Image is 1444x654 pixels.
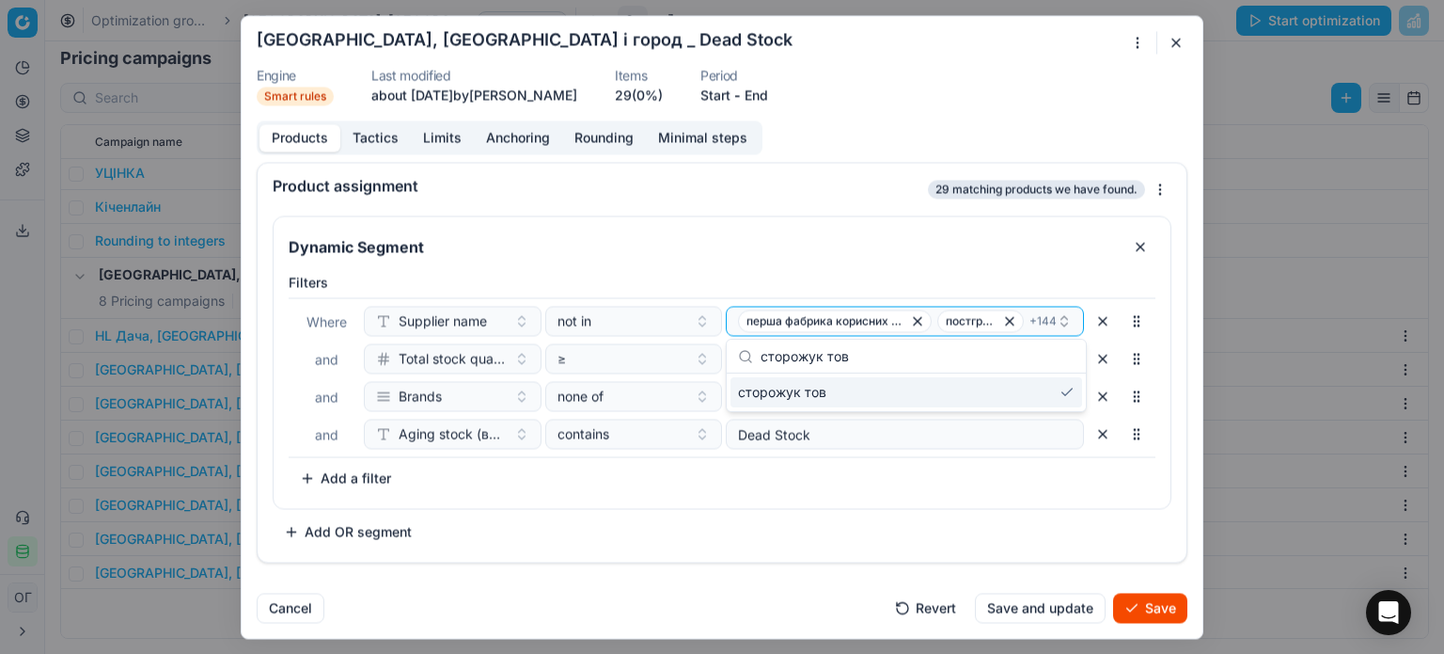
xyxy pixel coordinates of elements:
button: Cancel [257,593,324,623]
button: Anchoring [474,124,562,152]
span: Supplier name [399,311,487,330]
span: not in [557,311,591,330]
span: 29 matching products we have found. [928,180,1145,199]
span: Total stock quantity [399,349,507,368]
span: Aging stock (викл. дні без продажів) [399,424,507,443]
span: contains [557,424,609,443]
div: Product assignment [273,178,924,193]
dt: Last modified [371,69,577,82]
dt: Engine [257,69,334,82]
input: Input to search [761,338,1075,375]
span: сторожук тов [738,383,826,402]
button: Add OR segment [273,517,423,547]
span: постгрупп тов [946,313,998,328]
span: about [DATE] by [PERSON_NAME] [371,87,577,103]
button: Save and update [975,593,1106,623]
div: Suggestions [727,374,1086,411]
button: Products [259,124,340,152]
a: 29(0%) [615,86,663,104]
button: Save [1113,593,1187,623]
h2: [GEOGRAPHIC_DATA], [GEOGRAPHIC_DATA] і город _ Dead Stock [257,31,793,48]
button: End [745,86,768,104]
button: Revert [884,593,967,623]
button: Start [700,86,730,104]
span: and [315,351,338,367]
span: Brands [399,387,442,406]
button: Rounding [562,124,646,152]
dt: Period [700,69,768,82]
span: none of [557,387,604,406]
span: Where [306,313,347,329]
span: ≥ [557,349,566,368]
button: Add a filter [289,463,402,493]
label: Filters [289,273,1155,292]
button: Limits [411,124,474,152]
dt: Items [615,69,663,82]
span: and [315,426,338,442]
input: Segment [285,231,1118,262]
button: перша фабрика корисних товарів тд товпостгрупп тов+144 [726,306,1084,336]
button: Minimal steps [646,124,760,152]
span: Smart rules [257,87,334,105]
span: - [734,86,741,104]
span: перша фабрика корисних товарів тд тов [746,313,906,328]
span: and [315,389,338,405]
button: Tactics [340,124,411,152]
span: + 144 [1029,313,1057,328]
